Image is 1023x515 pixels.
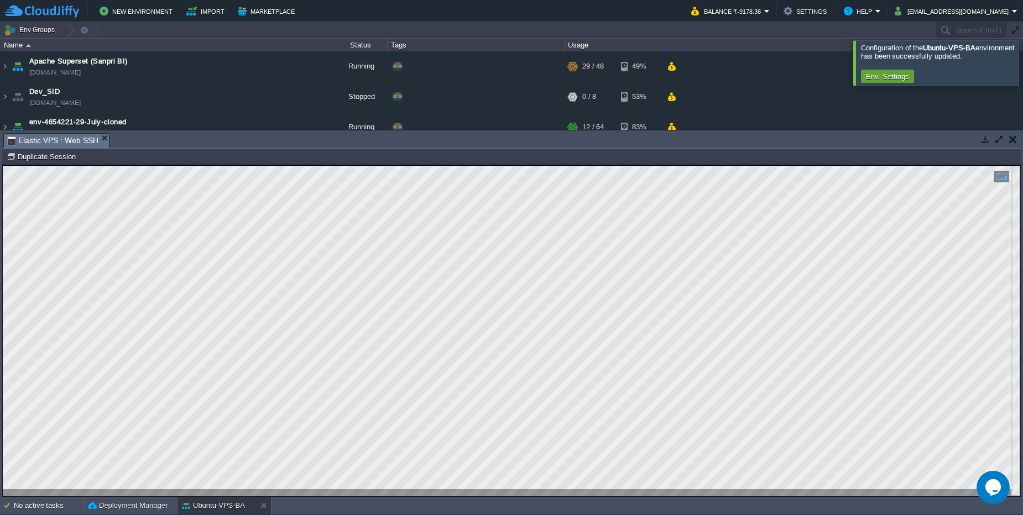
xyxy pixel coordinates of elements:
div: 12 / 64 [582,112,604,142]
div: Usage [565,39,682,51]
div: 83% [621,112,657,142]
a: env-4654221-29-July-cloned [29,117,127,128]
button: [EMAIL_ADDRESS][DOMAIN_NAME] [895,4,1012,18]
button: Duplicate Session [7,151,79,161]
div: Name [1,39,332,51]
a: [DOMAIN_NAME] [29,67,81,78]
span: Configuration of the environment has been successfully updated. [861,44,1015,60]
img: AMDAwAAAACH5BAEAAAAALAAAAAABAAEAAAICRAEAOw== [26,44,31,47]
b: Ubuntu-VPS-BA [923,44,975,52]
button: Deployment Manager [88,500,168,511]
div: Stopped [332,82,388,112]
div: Running [332,112,388,142]
span: Elastic VPS : Web SSH [7,134,98,148]
img: AMDAwAAAACH5BAEAAAAALAAAAAABAAEAAAICRAEAOw== [10,112,25,142]
button: New Environment [100,4,176,18]
div: 29 / 48 [582,51,604,81]
img: AMDAwAAAACH5BAEAAAAALAAAAAABAAEAAAICRAEAOw== [10,82,25,112]
a: [DOMAIN_NAME] [29,97,81,108]
div: Tags [388,39,564,51]
a: Apache Superset (Sanpri BI) [29,56,128,67]
button: Marketplace [238,4,298,18]
div: 53% [621,82,657,112]
img: CloudJiffy [4,4,79,18]
button: Env. Settings [863,71,912,81]
button: Settings [784,4,830,18]
img: AMDAwAAAACH5BAEAAAAALAAAAAABAAEAAAICRAEAOw== [1,82,9,112]
div: 0 / 8 [582,82,596,112]
div: 49% [621,51,657,81]
iframe: To enrich screen reader interactions, please activate Accessibility in Grammarly extension settings [3,165,1020,496]
button: Env Groups [4,22,59,38]
div: Status [333,39,387,51]
button: Balance ₹-9178.36 [691,4,764,18]
a: [DOMAIN_NAME] [29,128,81,139]
button: Help [844,4,875,18]
div: No active tasks [14,497,83,514]
a: Dev_SID [29,86,60,97]
img: AMDAwAAAACH5BAEAAAAALAAAAAABAAEAAAICRAEAOw== [1,51,9,81]
img: AMDAwAAAACH5BAEAAAAALAAAAAABAAEAAAICRAEAOw== [1,112,9,142]
button: Ubuntu-VPS-BA [182,500,245,511]
iframe: chat widget [977,471,1012,504]
div: Running [332,51,388,81]
img: AMDAwAAAACH5BAEAAAAALAAAAAABAAEAAAICRAEAOw== [10,51,25,81]
button: Import [186,4,228,18]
